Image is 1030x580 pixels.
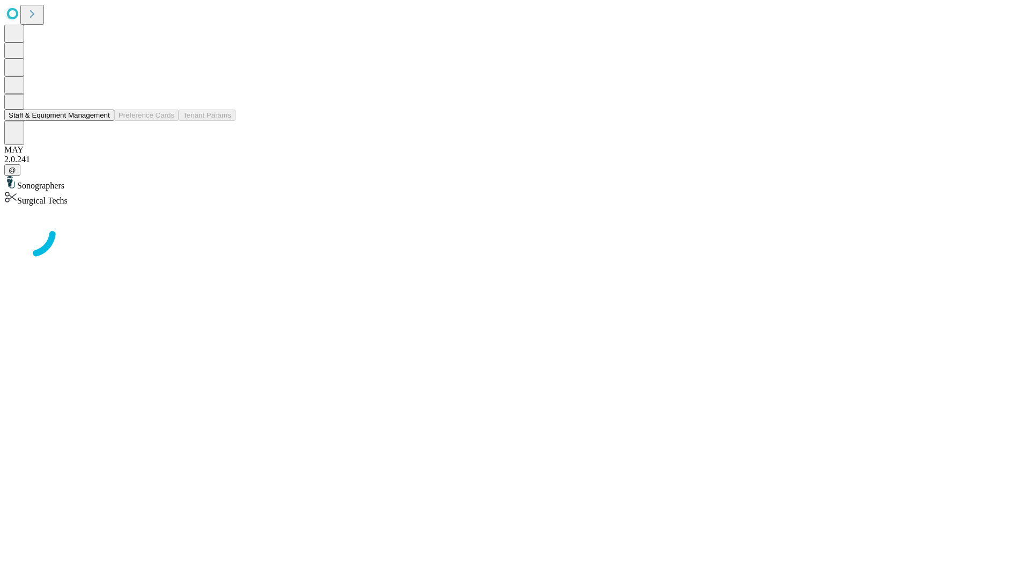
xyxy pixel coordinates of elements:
[179,110,236,121] button: Tenant Params
[114,110,179,121] button: Preference Cards
[4,176,1026,191] div: Sonographers
[4,155,1026,164] div: 2.0.241
[4,191,1026,206] div: Surgical Techs
[4,110,114,121] button: Staff & Equipment Management
[9,166,16,174] span: @
[4,164,20,176] button: @
[4,145,1026,155] div: MAY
